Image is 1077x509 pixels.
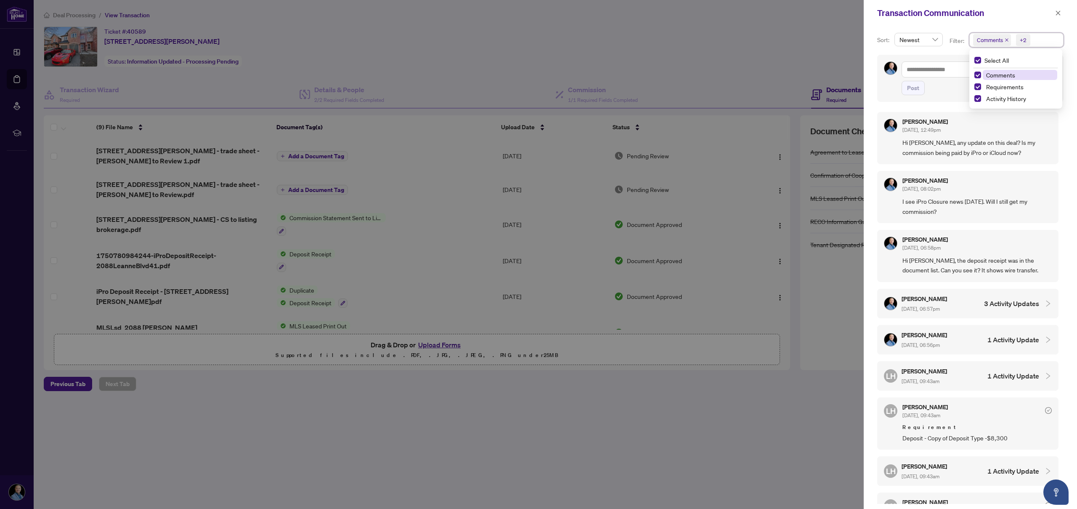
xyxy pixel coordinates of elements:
[884,237,897,250] img: Profile Icon
[902,306,940,312] span: [DATE], 06:57pm
[986,71,1015,79] span: Comments
[1043,480,1069,505] button: Open asap
[902,378,939,384] span: [DATE], 09:43am
[1044,372,1052,380] span: collapsed
[981,56,1012,65] span: Select All
[984,298,1039,309] h4: 3 Activity Updates
[983,70,1057,80] span: Comments
[974,95,981,102] span: Select Activity History
[884,333,897,346] img: Profile Icon
[886,370,896,382] span: LH
[877,289,1058,318] div: Profile Icon[PERSON_NAME] [DATE], 06:57pm3 Activity Updates
[902,342,940,348] span: [DATE], 06:56pm
[902,138,1052,157] span: Hi [PERSON_NAME], any update on this deal? Is my commission being paid by iPro or iCloud now?
[902,245,941,251] span: [DATE], 06:58pm
[877,361,1058,391] div: LH[PERSON_NAME] [DATE], 09:43am1 Activity Update
[902,256,1052,275] span: Hi [PERSON_NAME], the deposit receipt was in the document list. Can you see it? It shows wire tra...
[973,34,1011,46] span: Comments
[1044,300,1052,307] span: collapsed
[902,404,948,410] h5: [PERSON_NAME]
[986,83,1024,91] span: Requirements
[1045,407,1052,414] span: check-circle
[884,297,897,310] img: Profile Icon
[886,405,896,417] span: LH
[902,294,948,304] h5: [PERSON_NAME]
[987,466,1039,476] h4: 1 Activity Update
[902,366,948,376] h5: [PERSON_NAME]
[902,423,1052,432] span: Requirement
[983,93,1057,104] span: Activity History
[983,82,1057,92] span: Requirements
[902,119,948,125] h5: [PERSON_NAME]
[1045,502,1052,509] span: check-circle
[902,461,948,471] h5: [PERSON_NAME]
[1055,10,1061,16] span: close
[974,83,981,90] span: Select Requirements
[877,35,891,45] p: Sort:
[902,81,925,95] button: Post
[950,36,966,45] p: Filter:
[1020,36,1027,44] div: +2
[899,33,938,46] span: Newest
[1005,38,1009,42] span: close
[877,456,1058,486] div: LH[PERSON_NAME] [DATE], 09:43am1 Activity Update
[902,473,939,480] span: [DATE], 09:43am
[902,178,948,184] h5: [PERSON_NAME]
[902,237,948,243] h5: [PERSON_NAME]
[1044,336,1052,344] span: collapsed
[902,127,941,133] span: [DATE], 12:49pm
[977,36,1003,44] span: Comments
[902,330,948,340] h5: [PERSON_NAME]
[974,72,981,78] span: Select Comments
[886,465,896,477] span: LH
[884,62,897,75] img: Profile Icon
[1044,467,1052,475] span: collapsed
[877,7,1053,19] div: Transaction Communication
[987,371,1039,381] h4: 1 Activity Update
[902,499,948,505] h5: [PERSON_NAME]
[902,186,941,192] span: [DATE], 08:02pm
[884,178,897,191] img: Profile Icon
[987,335,1039,345] h4: 1 Activity Update
[877,325,1058,354] div: Profile Icon[PERSON_NAME] [DATE], 06:56pm1 Activity Update
[986,95,1026,102] span: Activity History
[902,412,940,418] span: [DATE], 09:43am
[884,119,897,132] img: Profile Icon
[902,433,1052,443] span: Deposit - Copy of Deposit Type -$8,300
[902,197,1052,216] span: I see iPro Closure news [DATE]. Will I still get my commission?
